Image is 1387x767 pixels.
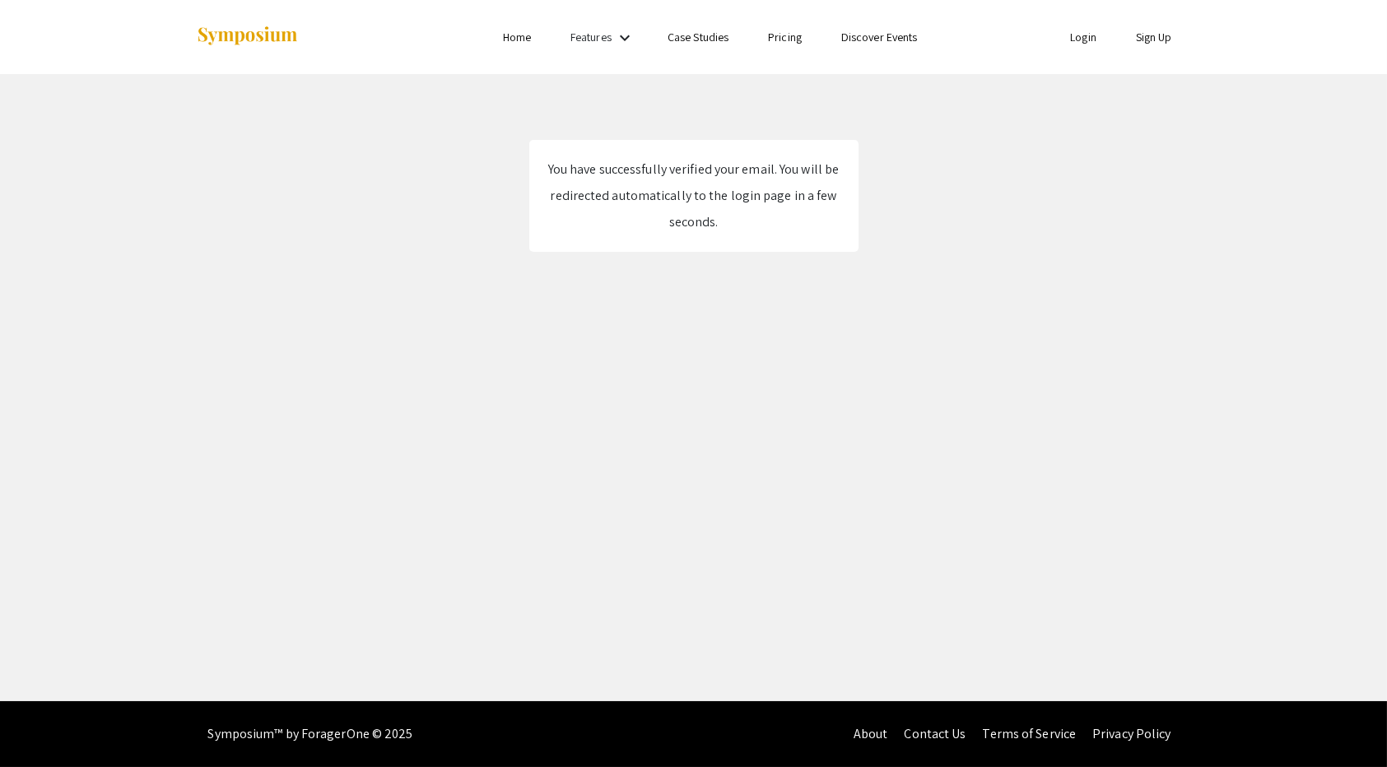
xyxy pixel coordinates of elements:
a: Login [1070,30,1096,44]
a: Sign Up [1136,30,1172,44]
a: Privacy Policy [1092,725,1171,742]
img: Symposium by ForagerOne [196,26,299,48]
a: Case Studies [668,30,728,44]
mat-icon: Expand Features list [615,28,635,48]
a: About [854,725,888,742]
div: Symposium™ by ForagerOne © 2025 [208,701,413,767]
a: Pricing [768,30,802,44]
a: Contact Us [904,725,966,742]
iframe: Chat [12,693,70,755]
a: Terms of Service [982,725,1076,742]
div: You have successfully verified your email. You will be redirected automatically to the login page... [546,156,842,235]
a: Discover Events [841,30,918,44]
a: Features [570,30,612,44]
a: Home [503,30,531,44]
